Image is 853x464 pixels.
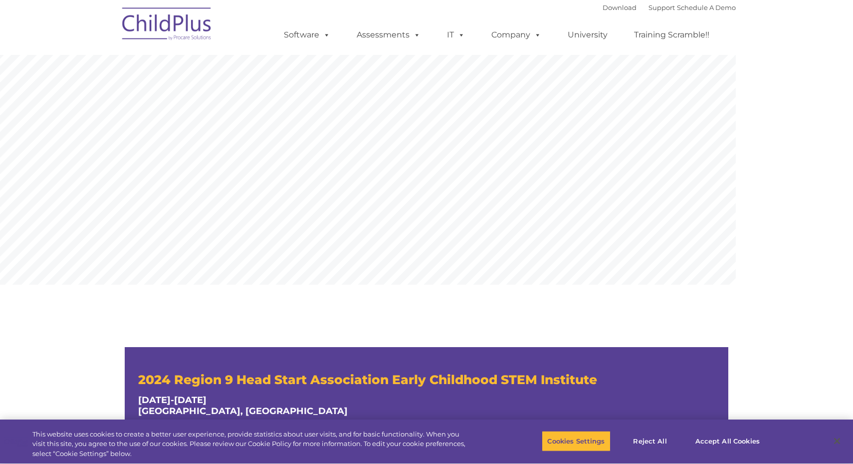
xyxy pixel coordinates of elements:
[624,25,719,45] a: Training Scramble!!
[138,395,715,417] h4: [DATE]-[DATE] [GEOGRAPHIC_DATA], [GEOGRAPHIC_DATA]
[603,3,736,11] font: |
[826,430,848,452] button: Close
[648,3,675,11] a: Support
[542,431,610,452] button: Cookies Settings
[558,25,618,45] a: University
[347,25,430,45] a: Assessments
[619,431,681,452] button: Reject All
[274,25,340,45] a: Software
[32,430,469,459] div: This website uses cookies to create a better user experience, provide statistics about user visit...
[603,3,637,11] a: Download
[690,431,765,452] button: Accept All Cookies
[138,372,715,387] h3: 2024 Region 9 Head Start Association Early Childhood STEM Institute
[481,25,551,45] a: Company
[677,3,736,11] a: Schedule A Demo
[117,0,217,50] img: ChildPlus by Procare Solutions
[437,25,475,45] a: IT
